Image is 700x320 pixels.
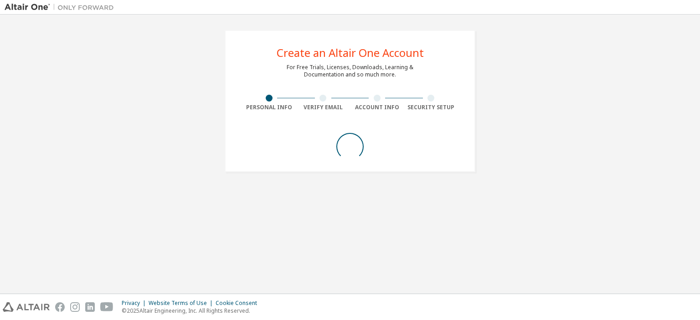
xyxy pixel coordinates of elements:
[122,300,149,307] div: Privacy
[277,47,424,58] div: Create an Altair One Account
[404,104,458,111] div: Security Setup
[100,302,113,312] img: youtube.svg
[70,302,80,312] img: instagram.svg
[149,300,216,307] div: Website Terms of Use
[3,302,50,312] img: altair_logo.svg
[55,302,65,312] img: facebook.svg
[287,64,413,78] div: For Free Trials, Licenses, Downloads, Learning & Documentation and so much more.
[216,300,262,307] div: Cookie Consent
[350,104,404,111] div: Account Info
[85,302,95,312] img: linkedin.svg
[242,104,296,111] div: Personal Info
[5,3,118,12] img: Altair One
[122,307,262,315] p: © 2025 Altair Engineering, Inc. All Rights Reserved.
[296,104,350,111] div: Verify Email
